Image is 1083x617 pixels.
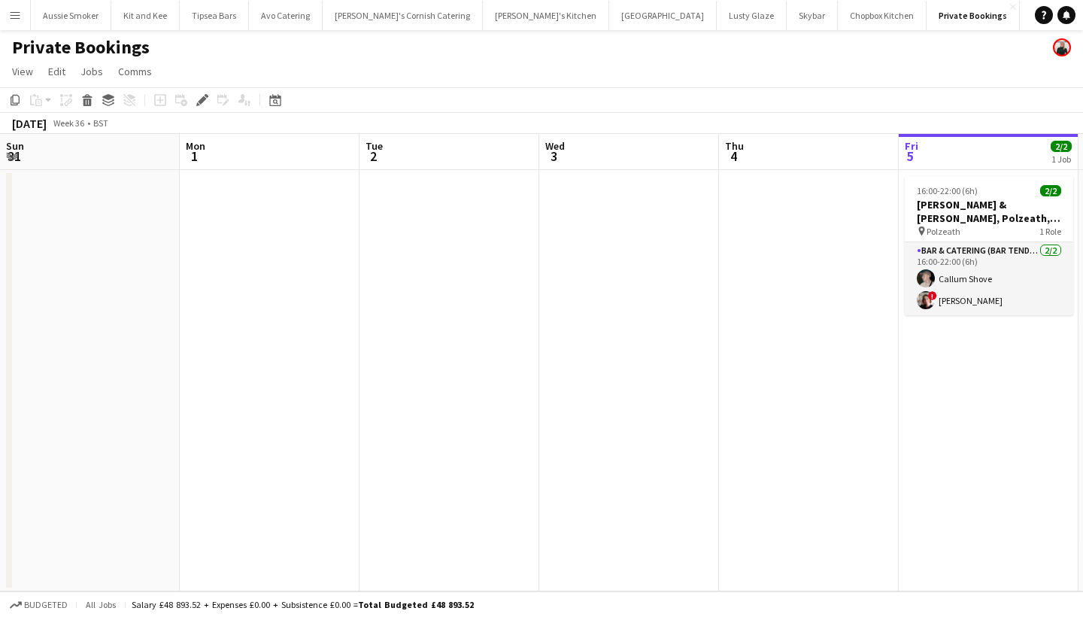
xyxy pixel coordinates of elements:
span: Thu [725,139,744,153]
span: 16:00-22:00 (6h) [917,185,978,196]
span: All jobs [83,599,119,610]
div: BST [93,117,108,129]
span: View [12,65,33,78]
app-job-card: 16:00-22:00 (6h)2/2[PERSON_NAME] & [PERSON_NAME], Polzeath, [DATE] Polzeath1 RoleBar & Catering (... [905,176,1073,315]
span: 2/2 [1040,185,1061,196]
app-card-role: Bar & Catering (Bar Tender)2/216:00-22:00 (6h)Callum Shove![PERSON_NAME] [905,242,1073,315]
div: [DATE] [12,116,47,131]
button: Skybar [787,1,838,30]
span: Fri [905,139,918,153]
a: Jobs [74,62,109,81]
span: ! [928,291,937,300]
span: Polzeath [927,226,960,237]
span: Tue [366,139,383,153]
button: Private Bookings [927,1,1020,30]
span: Jobs [80,65,103,78]
span: Sun [6,139,24,153]
span: Week 36 [50,117,87,129]
span: 2 [363,147,383,165]
button: [GEOGRAPHIC_DATA] [609,1,717,30]
button: [PERSON_NAME]'s Cornish Catering [323,1,483,30]
span: 5 [902,147,918,165]
div: 1 Job [1051,153,1071,165]
span: 3 [543,147,565,165]
button: Tipsea Bars [180,1,249,30]
a: View [6,62,39,81]
a: Comms [112,62,158,81]
span: Edit [48,65,65,78]
button: Avo Catering [249,1,323,30]
span: Comms [118,65,152,78]
span: Wed [545,139,565,153]
h3: [PERSON_NAME] & [PERSON_NAME], Polzeath, [DATE] [905,198,1073,225]
button: Chopbox Kitchen [838,1,927,30]
button: Lusty Glaze [717,1,787,30]
span: 31 [4,147,24,165]
span: Total Budgeted £48 893.52 [358,599,474,610]
span: 4 [723,147,744,165]
span: 1 [184,147,205,165]
button: Budgeted [8,597,70,613]
button: Aussie Smoker [31,1,111,30]
span: Budgeted [24,600,68,610]
h1: Private Bookings [12,36,150,59]
span: Mon [186,139,205,153]
div: Salary £48 893.52 + Expenses £0.00 + Subsistence £0.00 = [132,599,474,610]
button: [PERSON_NAME]'s Kitchen [483,1,609,30]
span: 1 Role [1039,226,1061,237]
app-user-avatar: Rachael Spring [1053,38,1071,56]
button: Kit and Kee [111,1,180,30]
span: 2/2 [1051,141,1072,152]
a: Edit [42,62,71,81]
